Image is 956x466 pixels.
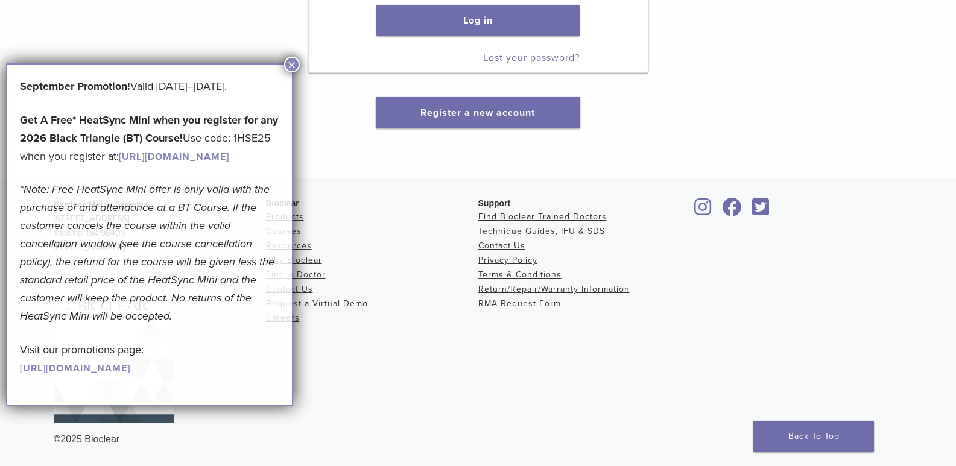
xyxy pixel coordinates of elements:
[478,298,561,309] a: RMA Request Form
[54,432,903,447] div: ©2025 Bioclear
[20,341,279,377] p: Visit our promotions page:
[20,362,130,374] a: [URL][DOMAIN_NAME]
[478,198,511,208] span: Support
[691,205,716,217] a: Bioclear
[20,183,274,323] em: *Note: Free HeatSync Mini offer is only valid with the purchase of and attendance at a BT Course....
[20,77,279,95] p: Valid [DATE]–[DATE].
[478,212,607,222] a: Find Bioclear Trained Doctors
[20,113,278,145] strong: Get A Free* HeatSync Mini when you register for any 2026 Black Triangle (BT) Course!
[266,269,326,280] a: Find A Doctor
[478,226,605,236] a: Technique Guides, IFU & SDS
[478,284,630,294] a: Return/Repair/Warranty Information
[266,255,322,265] a: Why Bioclear
[420,107,535,119] a: Register a new account
[749,205,774,217] a: Bioclear
[119,151,229,163] a: [URL][DOMAIN_NAME]
[20,80,130,93] b: September Promotion!
[284,57,300,72] button: Close
[478,241,525,251] a: Contact Us
[376,5,580,36] button: Log in
[376,97,580,128] button: Register a new account
[483,52,580,64] a: Lost your password?
[753,421,874,452] a: Back To Top
[478,269,562,280] a: Terms & Conditions
[266,198,299,208] span: Bioclear
[718,205,746,217] a: Bioclear
[266,298,368,309] a: Request a Virtual Demo
[478,255,537,265] a: Privacy Policy
[20,111,279,165] p: Use code: 1HSE25 when you register at:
